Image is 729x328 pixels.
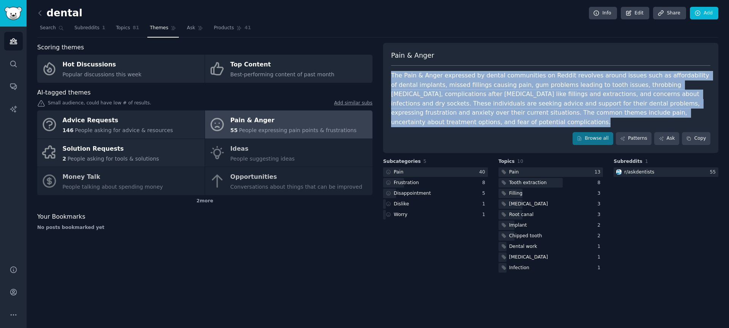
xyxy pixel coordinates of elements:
[509,201,548,208] div: [MEDICAL_DATA]
[598,233,603,240] div: 2
[509,190,522,197] div: Filling
[184,22,206,38] a: Ask
[598,243,603,250] div: 1
[479,169,488,176] div: 40
[37,195,372,207] div: 2 more
[616,169,622,175] img: askdentists
[63,127,74,133] span: 146
[499,210,603,219] a: Root canal3
[37,110,205,139] a: Advice Requests146People asking for advice & resources
[509,180,547,186] div: Tooth extraction
[37,88,91,98] span: AI-tagged themes
[37,139,205,167] a: Solution Requests2People asking for tools & solutions
[509,243,537,250] div: Dental work
[63,115,173,127] div: Advice Requests
[230,115,357,127] div: Pain & Anger
[499,242,603,251] a: Dental work1
[423,159,426,164] span: 5
[383,210,488,219] a: Worry1
[682,132,710,145] button: Copy
[598,211,603,218] div: 3
[37,55,205,83] a: Hot DiscussionsPopular discussions this week
[214,25,234,32] span: Products
[63,71,142,77] span: Popular discussions this week
[499,189,603,198] a: Filling3
[482,190,488,197] div: 5
[482,201,488,208] div: 1
[383,167,488,177] a: Pain40
[37,43,84,52] span: Scoring themes
[37,100,372,108] div: Small audience, could have low # of results.
[598,254,603,261] div: 1
[653,7,686,20] a: Share
[624,169,654,176] div: r/ askdentists
[509,233,542,240] div: Chipped tooth
[37,224,372,231] div: No posts bookmarked yet
[147,22,179,38] a: Themes
[150,25,169,32] span: Themes
[621,7,649,20] a: Edit
[394,190,431,197] div: Disappointment
[391,71,710,127] div: The Pain & Anger expressed by dental communities on Reddit revolves around issues such as afforda...
[482,211,488,218] div: 1
[383,199,488,209] a: Dislike1
[710,169,718,176] div: 55
[509,169,519,176] div: Pain
[509,211,534,218] div: Root canal
[616,132,652,145] a: Patterns
[205,110,372,139] a: Pain & Anger55People expressing pain points & frustrations
[116,25,130,32] span: Topics
[245,25,251,32] span: 41
[334,100,372,108] a: Add similar subs
[211,22,254,38] a: Products41
[598,190,603,197] div: 3
[394,180,419,186] div: Frustration
[598,265,603,271] div: 1
[394,169,404,176] div: Pain
[133,25,139,32] span: 81
[40,25,56,32] span: Search
[68,156,159,162] span: People asking for tools & solutions
[654,132,679,145] a: Ask
[509,254,548,261] div: [MEDICAL_DATA]
[499,231,603,241] a: Chipped tooth2
[690,7,718,20] a: Add
[230,127,238,133] span: 55
[383,189,488,198] a: Disappointment5
[37,22,66,38] a: Search
[499,199,603,209] a: [MEDICAL_DATA]3
[499,158,515,165] span: Topics
[230,59,335,71] div: Top Content
[74,25,99,32] span: Subreddits
[383,178,488,188] a: Frustration8
[598,222,603,229] div: 2
[37,212,85,222] span: Your Bookmarks
[573,132,613,145] a: Browse all
[102,25,106,32] span: 1
[589,7,617,20] a: Info
[394,211,407,218] div: Worry
[509,265,529,271] div: Infection
[499,263,603,273] a: Infection1
[383,158,421,165] span: Subcategories
[499,221,603,230] a: Implant2
[614,158,642,165] span: Subreddits
[499,178,603,188] a: Tooth extraction8
[394,201,409,208] div: Dislike
[230,71,335,77] span: Best-performing content of past month
[595,169,603,176] div: 13
[113,22,142,38] a: Topics81
[482,180,488,186] div: 8
[499,167,603,177] a: Pain13
[205,55,372,83] a: Top ContentBest-performing content of past month
[239,127,357,133] span: People expressing pain points & frustrations
[614,167,718,177] a: askdentistsr/askdentists55
[5,7,22,20] img: GummySearch logo
[63,59,142,71] div: Hot Discussions
[645,159,648,164] span: 1
[72,22,108,38] a: Subreddits1
[37,7,82,19] h2: dental
[63,143,159,155] div: Solution Requests
[598,201,603,208] div: 3
[499,252,603,262] a: [MEDICAL_DATA]1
